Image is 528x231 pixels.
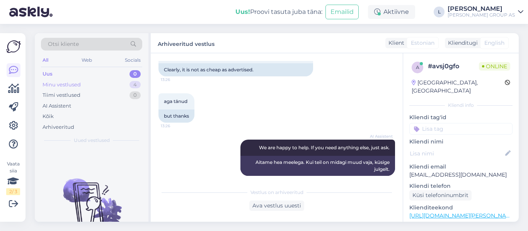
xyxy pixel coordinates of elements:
[43,81,81,89] div: Minu vestlused
[249,201,304,211] div: Ava vestlus uuesti
[240,156,395,176] div: Aitame hea meelega. Kui teil on midagi muud vaja, küsige julgelt.
[412,79,505,95] div: [GEOGRAPHIC_DATA], [GEOGRAPHIC_DATA]
[434,7,445,17] div: L
[235,7,322,17] div: Proovi tasuta juba täna:
[409,113,513,121] p: Kliendi tag'id
[409,138,513,146] p: Kliendi nimi
[43,113,54,120] div: Kõik
[409,212,516,219] a: [URL][DOMAIN_NAME][PERSON_NAME]
[80,55,94,65] div: Web
[409,102,513,109] div: Kliendi info
[161,77,190,83] span: 13:26
[48,40,79,48] span: Otsi kliente
[158,38,215,48] label: Arhiveeritud vestlus
[411,39,434,47] span: Estonian
[385,39,404,47] div: Klient
[259,145,390,150] span: We are happy to help. If you need anything else, just ask.
[428,62,479,71] div: # avsj0gfo
[409,171,513,179] p: [EMAIL_ADDRESS][DOMAIN_NAME]
[43,123,74,131] div: Arhiveeritud
[409,123,513,135] input: Lisa tag
[409,163,513,171] p: Kliendi email
[164,98,187,104] span: aga tänud
[158,110,194,123] div: but thanks
[6,39,21,54] img: Askly Logo
[409,182,513,190] p: Kliendi telefon
[445,39,478,47] div: Klienditugi
[484,39,504,47] span: English
[250,189,303,196] span: Vestlus on arhiveeritud
[235,8,250,15] b: Uus!
[479,62,510,71] span: Online
[129,81,141,89] div: 4
[416,64,419,70] span: a
[409,204,513,212] p: Klienditeekond
[364,133,393,139] span: AI Assistent
[123,55,142,65] div: Socials
[74,137,110,144] span: Uued vestlused
[43,70,53,78] div: Uus
[448,6,515,12] div: [PERSON_NAME]
[6,160,20,195] div: Vaata siia
[364,176,393,182] span: 13:26
[161,123,190,129] span: 13:26
[129,91,141,99] div: 0
[6,188,20,195] div: 2 / 3
[368,5,415,19] div: Aktiivne
[129,70,141,78] div: 0
[410,149,504,158] input: Lisa nimi
[158,63,313,76] div: Clearly, it is not as cheap as advertised.
[43,102,71,110] div: AI Assistent
[41,55,50,65] div: All
[448,12,515,18] div: [PERSON_NAME] GROUP AS
[325,5,359,19] button: Emailid
[409,190,472,201] div: Küsi telefoninumbrit
[448,6,523,18] a: [PERSON_NAME][PERSON_NAME] GROUP AS
[43,91,80,99] div: Tiimi vestlused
